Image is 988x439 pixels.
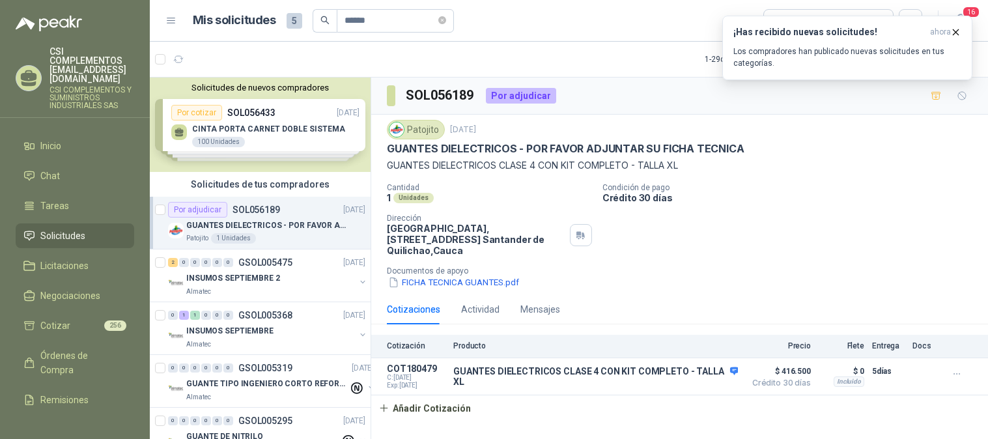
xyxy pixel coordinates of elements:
div: 0 [212,363,222,373]
h3: SOL056189 [406,85,475,106]
div: 0 [179,258,189,267]
div: 0 [179,416,189,425]
p: SOL056189 [233,205,280,214]
p: Patojito [186,233,208,244]
div: 0 [212,416,222,425]
div: 1 - 29 de 29 [705,49,780,70]
a: Inicio [16,134,134,158]
div: 0 [168,363,178,373]
div: Solicitudes de nuevos compradoresPor cotizarSOL056433[DATE] CINTA PORTA CARNET DOBLE SISTEMA100 U... [150,78,371,172]
div: Patojito [387,120,445,139]
button: FICHA TECNICA GUANTES.pdf [387,276,520,289]
div: 0 [223,363,233,373]
div: 1 [179,311,189,320]
img: Company Logo [168,381,184,397]
p: [DATE] [343,415,365,427]
a: Cotizar256 [16,313,134,338]
span: Solicitudes [40,229,85,243]
span: Cotizar [40,319,70,333]
p: GSOL005319 [238,363,292,373]
p: $ 0 [819,363,864,379]
div: Solicitudes de tus compradores [150,172,371,197]
a: Tareas [16,193,134,218]
p: Dirección [387,214,565,223]
span: search [320,16,330,25]
p: Almatec [186,391,211,402]
span: C: [DATE] [387,374,445,382]
p: Los compradores han publicado nuevas solicitudes en tus categorías. [733,46,961,69]
p: [DATE] [343,204,365,216]
div: 0 [223,311,233,320]
span: Crédito 30 días [746,379,811,387]
span: Órdenes de Compra [40,348,122,377]
h1: Mis solicitudes [193,11,276,30]
p: Producto [453,341,738,350]
div: 0 [190,363,200,373]
a: Remisiones [16,388,134,412]
div: 0 [201,416,211,425]
button: ¡Has recibido nuevas solicitudes!ahora Los compradores han publicado nuevas solicitudes en tus ca... [722,16,972,80]
p: CSI COMPLEMENTOS [EMAIL_ADDRESS][DOMAIN_NAME] [49,47,134,83]
p: GSOL005368 [238,311,292,320]
div: 0 [212,258,222,267]
div: 0 [190,416,200,425]
div: 0 [190,258,200,267]
div: 0 [223,416,233,425]
p: Almatec [186,339,211,349]
p: [DATE] [343,309,365,322]
div: Todas [772,14,799,28]
div: Por adjudicar [168,202,227,218]
div: 0 [212,311,222,320]
p: Cotización [387,341,445,350]
a: 0 1 1 0 0 0 GSOL005368[DATE] Company LogoINSUMOS SEPTIEMBREAlmatec [168,307,368,349]
span: Chat [40,169,60,183]
h3: ¡Has recibido nuevas solicitudes! [733,27,925,38]
p: COT180479 [387,363,445,374]
p: Crédito 30 días [602,192,983,203]
span: $ 416.500 [746,363,811,379]
p: INSUMOS SEPTIEMBRE [186,325,274,337]
span: close-circle [438,16,446,24]
p: Cantidad [387,183,592,192]
span: 256 [104,320,126,331]
div: Por adjudicar [486,88,556,104]
p: GSOL005295 [238,416,292,425]
a: Órdenes de Compra [16,343,134,382]
p: [DATE] [352,362,374,375]
div: Cotizaciones [387,302,440,317]
p: Entrega [872,341,905,350]
a: Por adjudicarSOL056189[DATE] Company LogoGUANTES DIELECTRICOS - POR FAVOR ADJUNTAR SU FICHA TECNI... [150,197,371,249]
p: 1 [387,192,391,203]
img: Logo peakr [16,16,82,31]
p: [GEOGRAPHIC_DATA], [STREET_ADDRESS] Santander de Quilichao , Cauca [387,223,565,256]
div: 0 [201,363,211,373]
p: Documentos de apoyo [387,266,983,276]
p: INSUMOS SEPTIEMBRE 2 [186,272,280,285]
p: Flete [819,341,864,350]
span: Inicio [40,139,61,153]
div: Actividad [461,302,500,317]
p: CSI COMPLEMENTOS Y SUMINISTROS INDUSTRIALES SAS [49,86,134,109]
p: GUANTES DIELECTRICOS CLASE 4 CON KIT COMPLETO - TALLA XL [453,366,738,387]
span: Tareas [40,199,69,213]
img: Company Logo [168,223,184,238]
span: close-circle [438,14,446,27]
div: 0 [179,363,189,373]
p: Condición de pago [602,183,983,192]
button: Añadir Cotización [371,395,478,421]
span: Remisiones [40,393,89,407]
button: Solicitudes de nuevos compradores [155,83,365,92]
div: Mensajes [520,302,560,317]
a: Chat [16,163,134,188]
a: Negociaciones [16,283,134,308]
div: Unidades [393,193,434,203]
div: 1 [190,311,200,320]
span: Licitaciones [40,259,89,273]
div: 0 [201,311,211,320]
span: 16 [962,6,980,18]
p: 5 días [872,363,905,379]
a: Licitaciones [16,253,134,278]
button: 16 [949,9,972,33]
p: GSOL005475 [238,258,292,267]
a: 2 0 0 0 0 0 GSOL005475[DATE] Company LogoINSUMOS SEPTIEMBRE 2Almatec [168,255,368,296]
